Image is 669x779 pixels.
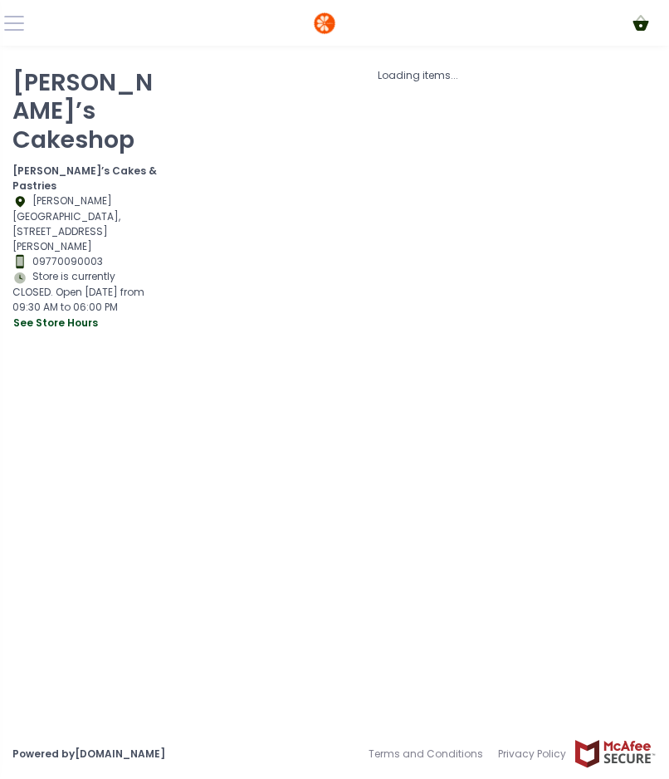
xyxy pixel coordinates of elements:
button: see store hours [12,315,99,331]
a: Terms and Conditions [369,739,491,769]
div: Store is currently CLOSED. Open [DATE] from 09:30 AM to 06:00 PM [12,269,158,331]
b: [PERSON_NAME]’s Cakes & Pastries [12,164,157,193]
div: 09770090003 [12,254,158,270]
img: mcafee-secure [574,739,657,768]
a: Powered by[DOMAIN_NAME] [12,747,165,761]
a: Privacy Policy [491,739,574,769]
div: [PERSON_NAME][GEOGRAPHIC_DATA], [STREET_ADDRESS][PERSON_NAME] [12,194,158,254]
p: [PERSON_NAME]’s Cakeshop [12,68,158,154]
img: logo [312,11,337,36]
div: Loading items... [178,68,657,83]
